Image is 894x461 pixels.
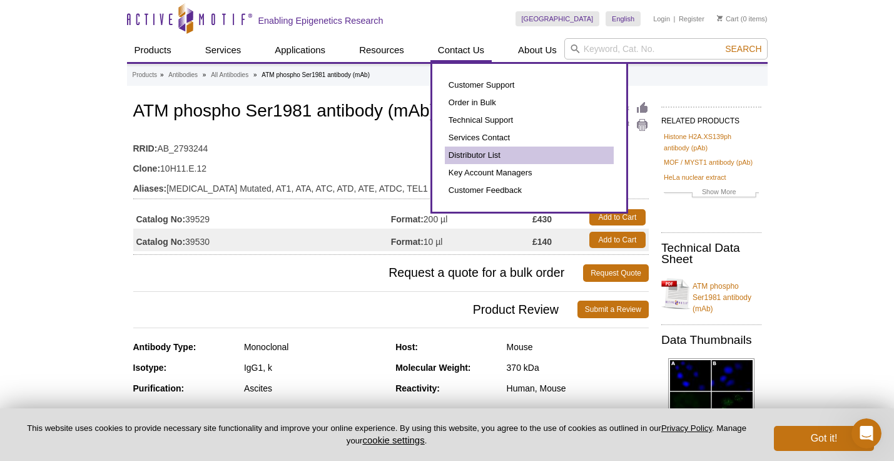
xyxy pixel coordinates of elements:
a: ATM phospho Ser1981 antibody (mAb) [661,273,761,314]
a: Services [198,38,249,62]
a: English [606,11,641,26]
a: About Us [510,38,564,62]
strong: Aliases: [133,183,167,194]
iframe: Intercom live chat [851,418,881,448]
a: Histone H2A.XS139ph antibody (pAb) [664,131,759,153]
a: Antibodies [168,70,198,81]
td: 10 µl [391,229,532,251]
li: ATM phospho Ser1981 antibody (mAb) [262,71,370,78]
li: | [674,11,676,26]
strong: Molecular Weight: [395,363,470,373]
a: Add to Cart [589,232,646,248]
a: Key Account Managers [445,164,614,182]
strong: Catalog No: [136,236,186,247]
li: » [253,71,257,78]
a: Distributor List [445,147,614,164]
strong: RRID: [133,143,158,154]
strong: Antibody Type: [133,342,196,352]
strong: Catalog No: [136,214,186,225]
input: Keyword, Cat. No. [564,38,768,60]
strong: £140 [532,236,552,247]
h1: ATM phospho Ser1981 antibody (mAb) [133,101,649,123]
a: Products [127,38,179,62]
img: ATM phospho Ser1981 antibody (mAb) tested by immunofluorescence. [668,358,754,456]
strong: Purification: [133,383,185,393]
td: 39529 [133,206,391,229]
div: Mouse [507,341,649,353]
strong: Format: [391,214,424,225]
span: Request a quote for a bulk order [133,264,584,282]
h2: Technical Data Sheet [661,242,761,265]
button: Search [721,43,765,54]
strong: Format: [391,236,424,247]
h2: Enabling Epigenetics Research [258,15,384,26]
a: Request Quote [583,264,649,282]
span: Product Review [133,301,577,318]
p: This website uses cookies to provide necessary site functionality and improve your online experie... [20,423,753,447]
strong: £430 [532,214,552,225]
td: 200 µl [391,206,532,229]
strong: Clone: [133,163,161,174]
a: HeLa nuclear extract [664,172,726,183]
div: Monoclonal [244,341,386,353]
a: Applications [267,38,333,62]
a: Privacy Policy [661,423,712,433]
a: Cart [717,14,739,23]
td: AB_2793244 [133,135,649,155]
strong: Isotype: [133,363,167,373]
li: (0 items) [717,11,768,26]
td: [MEDICAL_DATA] Mutated, AT1, ATA, ATC, ATD, ATE, ATDC, TEL1 [133,175,649,195]
a: Order in Bulk [445,94,614,111]
div: Ascites [244,383,386,394]
a: Customer Support [445,76,614,94]
a: Add to Cart [589,209,646,225]
span: Search [725,44,761,54]
a: Login [653,14,670,23]
img: Your Cart [717,15,723,21]
a: Products [133,70,157,81]
strong: Host: [395,342,418,352]
a: MOF / MYST1 antibody (pAb) [664,157,753,168]
a: Resources [352,38,412,62]
button: Got it! [774,426,874,451]
h2: RELATED PRODUCTS [661,106,761,129]
a: Technical Support [445,111,614,129]
td: 10H11.E.12 [133,155,649,175]
a: Customer Feedback [445,182,614,199]
div: IgG1, k [244,362,386,373]
a: [GEOGRAPHIC_DATA] [516,11,600,26]
a: All Antibodies [211,70,248,81]
td: 39530 [133,229,391,251]
div: 370 kDa [507,362,649,373]
li: » [203,71,206,78]
a: Contact Us [430,38,492,62]
div: Human, Mouse [507,383,649,394]
a: Submit a Review [577,301,649,318]
a: Register [679,14,704,23]
li: » [160,71,164,78]
h2: Data Thumbnails [661,334,761,346]
a: Show More [664,186,759,200]
button: cookie settings [362,435,424,445]
a: Services Contact [445,129,614,147]
strong: Reactivity: [395,383,440,393]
